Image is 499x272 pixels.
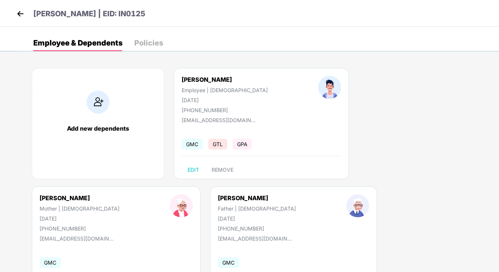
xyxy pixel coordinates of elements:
[170,194,193,217] img: profileImage
[40,205,119,212] div: Mother | [DEMOGRAPHIC_DATA]
[218,194,296,202] div: [PERSON_NAME]
[218,215,296,222] div: [DATE]
[134,39,163,47] div: Policies
[212,167,233,173] span: REMOVE
[218,257,239,268] span: GMC
[182,76,268,83] div: [PERSON_NAME]
[218,225,296,232] div: [PHONE_NUMBER]
[182,139,203,150] span: GMC
[218,235,292,242] div: [EMAIL_ADDRESS][DOMAIN_NAME]
[182,87,268,93] div: Employee | [DEMOGRAPHIC_DATA]
[182,117,256,123] div: [EMAIL_ADDRESS][DOMAIN_NAME]
[33,8,145,20] p: [PERSON_NAME] | EID: IN0125
[15,8,26,19] img: back
[40,125,156,132] div: Add new dependents
[208,139,227,150] span: GTL
[182,97,268,103] div: [DATE]
[206,164,239,176] button: REMOVE
[182,164,205,176] button: EDIT
[33,39,122,47] div: Employee & Dependents
[40,225,119,232] div: [PHONE_NUMBER]
[40,257,61,268] span: GMC
[40,215,119,222] div: [DATE]
[182,107,268,113] div: [PHONE_NUMBER]
[40,194,119,202] div: [PERSON_NAME]
[40,235,114,242] div: [EMAIL_ADDRESS][DOMAIN_NAME]
[318,76,341,99] img: profileImage
[188,167,199,173] span: EDIT
[346,194,369,217] img: profileImage
[233,139,252,150] span: GPA
[87,91,109,114] img: addIcon
[218,205,296,212] div: Father | [DEMOGRAPHIC_DATA]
